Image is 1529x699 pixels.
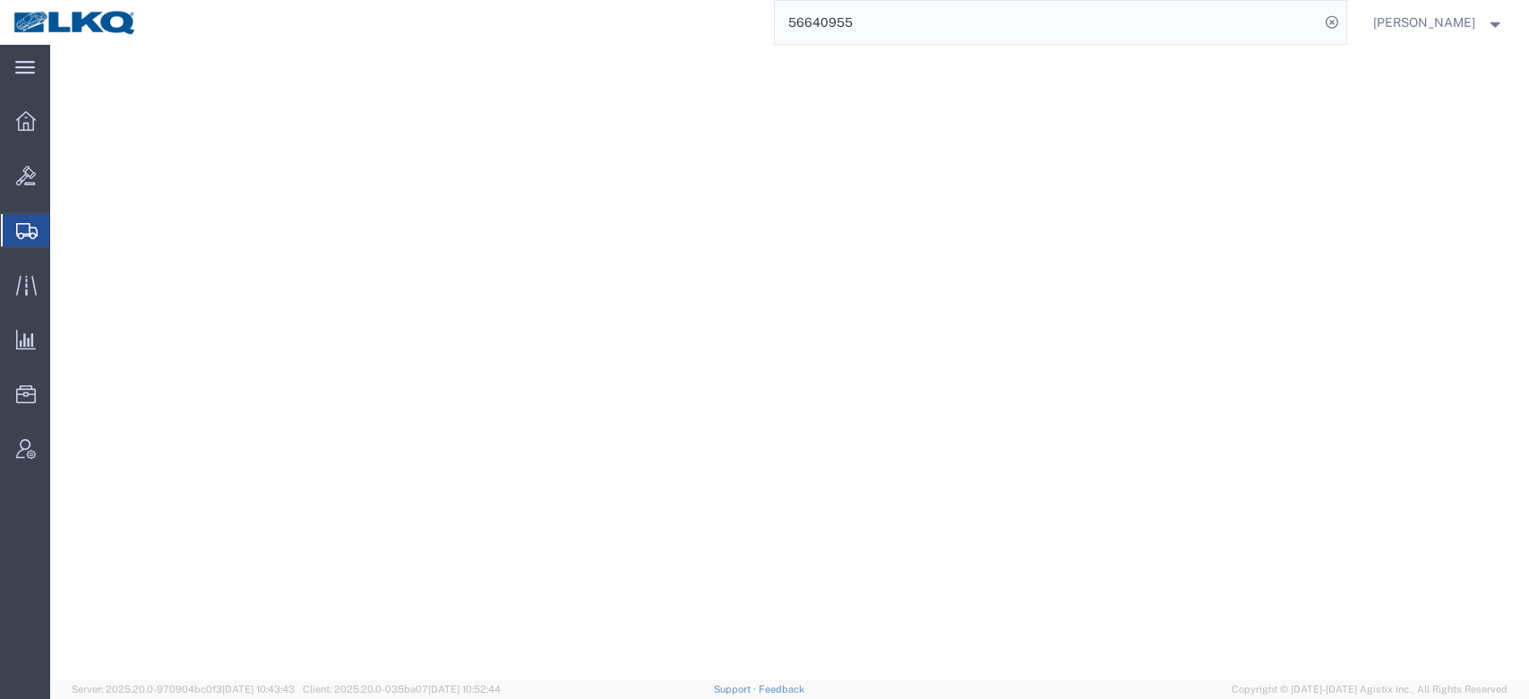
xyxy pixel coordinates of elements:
[72,684,295,695] span: Server: 2025.20.0-970904bc0f3
[428,684,501,695] span: [DATE] 10:52:44
[1372,12,1505,33] button: [PERSON_NAME]
[222,684,295,695] span: [DATE] 10:43:43
[775,1,1319,44] input: Search for shipment number, reference number
[1373,13,1475,32] span: Matt Harvey
[13,9,138,36] img: logo
[303,684,501,695] span: Client: 2025.20.0-035ba07
[759,684,804,695] a: Feedback
[714,684,759,695] a: Support
[1232,682,1508,697] span: Copyright © [DATE]-[DATE] Agistix Inc., All Rights Reserved
[50,45,1529,680] iframe: FS Legacy Container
